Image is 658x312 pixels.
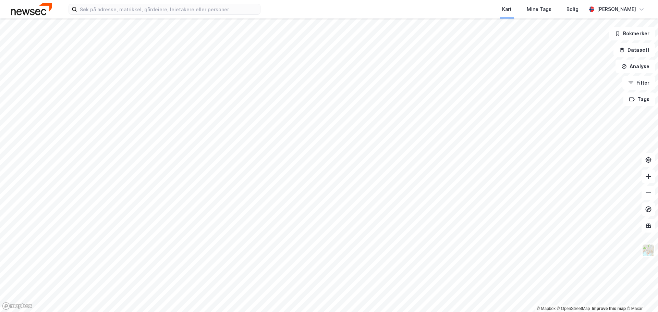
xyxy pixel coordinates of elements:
a: OpenStreetMap [557,306,590,311]
div: Bolig [566,5,578,13]
input: Søk på adresse, matrikkel, gårdeiere, leietakere eller personer [77,4,260,14]
img: Z [642,244,655,257]
iframe: Chat Widget [624,279,658,312]
div: [PERSON_NAME] [597,5,636,13]
a: Mapbox homepage [2,302,32,310]
div: Kart [502,5,512,13]
button: Bokmerker [609,27,655,40]
button: Datasett [613,43,655,57]
button: Tags [623,92,655,106]
a: Mapbox [537,306,556,311]
img: newsec-logo.f6e21ccffca1b3a03d2d.png [11,3,52,15]
a: Improve this map [592,306,626,311]
div: Mine Tags [527,5,551,13]
button: Filter [622,76,655,90]
button: Analyse [616,60,655,73]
